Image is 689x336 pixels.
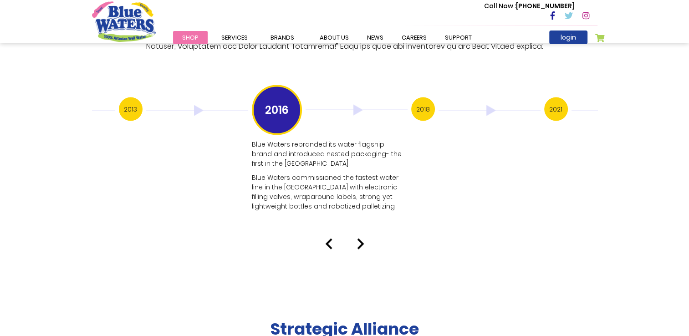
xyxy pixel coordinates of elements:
span: Services [221,33,248,42]
p: [PHONE_NUMBER] [484,1,575,11]
a: about us [311,31,358,44]
span: Brands [270,33,294,42]
h3: 2018 [411,97,435,121]
p: Blue Waters rebranded its water flagship brand and introduced nested packaging- the first in the ... [252,140,406,168]
a: careers [393,31,436,44]
a: News [358,31,393,44]
h3: 2013 [119,97,143,121]
a: store logo [92,1,156,41]
h3: 2016 [252,85,302,135]
h3: 2021 [544,97,568,121]
span: Shop [182,33,199,42]
span: Call Now : [484,1,516,10]
a: support [436,31,481,44]
a: login [549,31,587,44]
p: Blue Waters commissioned the fastest water line in the [GEOGRAPHIC_DATA] with electronic filling ... [252,173,406,211]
